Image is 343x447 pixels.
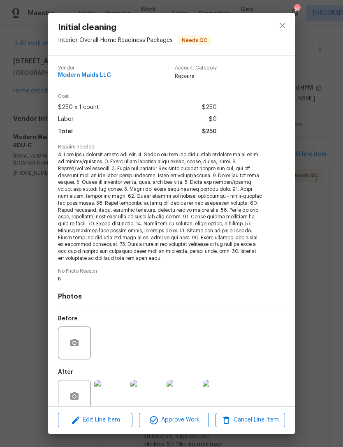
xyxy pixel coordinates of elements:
[58,94,217,99] span: Cost
[139,413,209,427] button: Approve Work
[209,113,217,125] span: $0
[58,292,285,301] h4: Photos
[294,5,300,13] div: 51
[58,276,262,283] span: N
[202,126,217,138] span: $250
[58,151,262,262] span: 4. Lore ipsu dolorsit ametc adi elit. 4. Seddo eiu tem incididu utlab etdolore ma al enim ad mini...
[58,102,99,113] span: $250 x 1 count
[60,415,130,425] span: Edit Line Item
[58,369,73,375] h5: After
[175,72,217,81] span: Repairs
[58,65,111,71] span: Vendor
[216,413,285,427] button: Cancel Line Item
[58,269,285,274] span: No Photo Reason
[58,413,132,427] button: Edit Line Item
[175,65,217,71] span: Account Category
[202,102,217,113] span: $250
[218,415,283,425] span: Cancel Line Item
[58,37,173,43] span: Interior Overall - Home Readiness Packages
[58,72,111,79] span: Modern Maids LLC
[58,316,78,322] h5: Before
[58,144,285,150] span: Repairs needed
[58,23,211,32] span: Initial cleaning
[58,126,73,138] span: Total
[58,113,74,125] span: Labor
[178,36,211,44] span: Needs QC
[141,415,206,425] span: Approve Work
[273,16,292,35] button: close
